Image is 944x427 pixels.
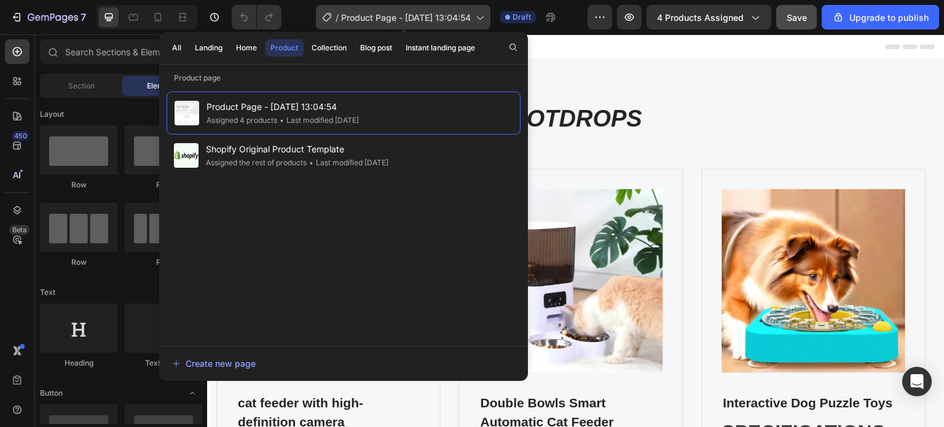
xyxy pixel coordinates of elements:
[125,257,202,268] div: Row
[657,11,744,24] span: 4 products assigned
[902,367,932,396] div: Open Intercom Messenger
[272,358,456,399] a: Double Bowls Smart Automatic Cat Feeder
[183,383,202,403] span: Toggle open
[68,80,95,92] span: Section
[312,42,347,53] div: Collection
[309,158,313,167] span: •
[40,287,55,298] span: Text
[206,157,307,169] div: Assigned the rest of products
[147,80,175,92] span: Element
[12,131,29,141] div: 450
[40,39,202,64] input: Search Sections & Elements
[230,39,262,57] button: Home
[125,358,202,369] div: Text Block
[167,39,187,57] button: All
[40,358,117,369] div: Heading
[40,388,63,399] span: Button
[81,10,86,25] p: 7
[195,42,222,53] div: Landing
[40,257,117,268] div: Row
[270,42,298,53] div: Product
[647,5,771,29] button: 4 products assigned
[29,358,213,399] a: cat feeder with high-definition camera
[515,387,678,409] h1: SPECIFICATIONS
[172,42,181,53] div: All
[40,109,64,120] span: Layout
[776,5,817,29] button: Save
[406,42,475,53] div: Instant landing page
[341,11,471,24] span: Product Page - [DATE] 13:04:54
[306,39,352,57] button: Collection
[5,5,92,29] button: 7
[206,100,359,114] span: Product Page - [DATE] 13:04:54
[515,358,699,380] a: Interactive Dog Puzzle Toys
[280,116,284,125] span: •
[189,39,228,57] button: Landing
[355,39,398,57] button: Blog post
[787,12,807,23] span: Save
[206,142,388,157] span: Shopify Original Product Template
[232,5,281,29] div: Undo/Redo
[265,39,304,57] button: Product
[302,71,435,97] i: HOTDROPS
[236,42,257,53] div: Home
[207,34,944,427] iframe: Design area
[336,11,339,24] span: /
[40,179,117,190] div: Row
[307,157,388,169] div: Last modified [DATE]
[360,42,392,53] div: Blog post
[822,5,939,29] button: Upgrade to publish
[159,72,528,84] p: Product page
[171,351,516,376] button: Create new page
[206,114,277,127] div: Assigned 4 products
[513,12,531,23] span: Draft
[125,179,202,190] div: Row
[9,225,29,235] div: Beta
[277,114,359,127] div: Last modified [DATE]
[400,39,481,57] button: Instant landing page
[832,11,929,24] div: Upgrade to publish
[172,357,256,370] div: Create new page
